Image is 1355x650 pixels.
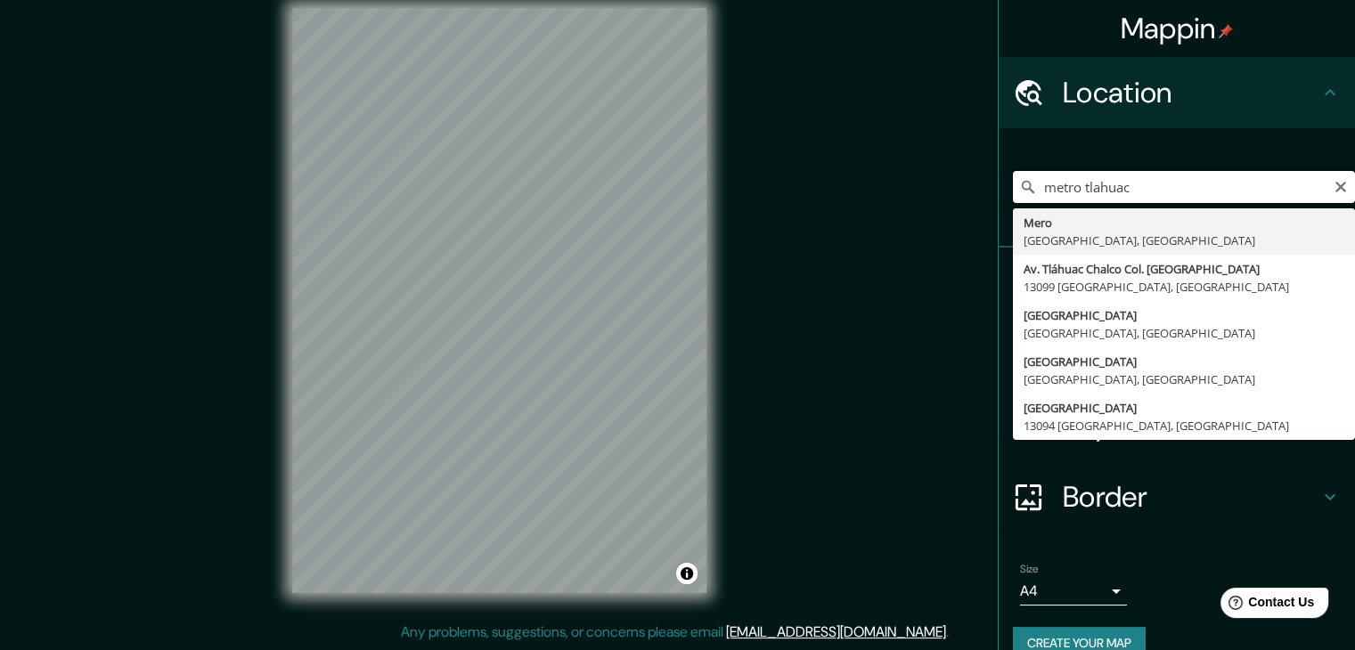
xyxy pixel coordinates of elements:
a: [EMAIL_ADDRESS][DOMAIN_NAME] [726,622,946,641]
button: Clear [1334,177,1348,194]
div: [GEOGRAPHIC_DATA] [1024,353,1344,370]
div: Pins [999,248,1355,319]
div: Av. Tláhuac Chalco Col. [GEOGRAPHIC_DATA] [1024,260,1344,278]
h4: Border [1063,479,1319,515]
div: Border [999,461,1355,532]
div: 13094 [GEOGRAPHIC_DATA], [GEOGRAPHIC_DATA] [1024,417,1344,435]
canvas: Map [292,8,706,593]
h4: Layout [1063,408,1319,443]
input: Pick your city or area [1013,171,1355,203]
div: . [949,622,951,643]
div: [GEOGRAPHIC_DATA], [GEOGRAPHIC_DATA] [1024,370,1344,388]
div: Mero [1024,214,1344,232]
div: [GEOGRAPHIC_DATA], [GEOGRAPHIC_DATA] [1024,232,1344,249]
div: A4 [1020,577,1127,605]
div: [GEOGRAPHIC_DATA], [GEOGRAPHIC_DATA] [1024,324,1344,342]
h4: Mappin [1121,11,1234,46]
div: . [951,622,955,643]
div: [GEOGRAPHIC_DATA] [1024,399,1344,417]
div: [GEOGRAPHIC_DATA] [1024,306,1344,324]
label: Size [1020,562,1039,577]
div: Layout [999,390,1355,461]
p: Any problems, suggestions, or concerns please email . [401,622,949,643]
div: Style [999,319,1355,390]
div: 13099 [GEOGRAPHIC_DATA], [GEOGRAPHIC_DATA] [1024,278,1344,296]
div: Location [999,57,1355,128]
button: Toggle attribution [676,563,698,584]
iframe: Help widget launcher [1196,581,1335,630]
img: pin-icon.png [1219,24,1233,38]
h4: Location [1063,75,1319,110]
